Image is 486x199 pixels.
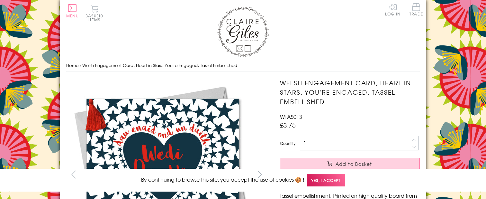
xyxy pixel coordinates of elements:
a: Trade [410,3,423,17]
a: Log In [385,3,401,16]
label: Quantity [280,140,295,146]
span: Menu [66,13,79,19]
span: Welsh Engagement Card, Heart in Stars, You're Engaged, Tassel Embellished [82,62,237,68]
span: 0 items [88,13,103,23]
button: next [253,167,267,182]
span: Trade [410,3,423,16]
nav: breadcrumbs [66,59,420,72]
span: › [80,62,81,68]
span: Add to Basket [336,161,372,167]
span: Yes, I accept [307,174,345,186]
button: Menu [66,4,79,18]
img: Claire Giles Greetings Cards [217,6,269,57]
button: Basket0 items [85,5,103,22]
span: WTAS013 [280,113,302,120]
button: Add to Basket [280,158,420,170]
button: prev [66,167,81,182]
a: Home [66,62,78,68]
h1: Welsh Engagement Card, Heart in Stars, You're Engaged, Tassel Embellished [280,78,420,106]
span: £3.75 [280,120,296,129]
